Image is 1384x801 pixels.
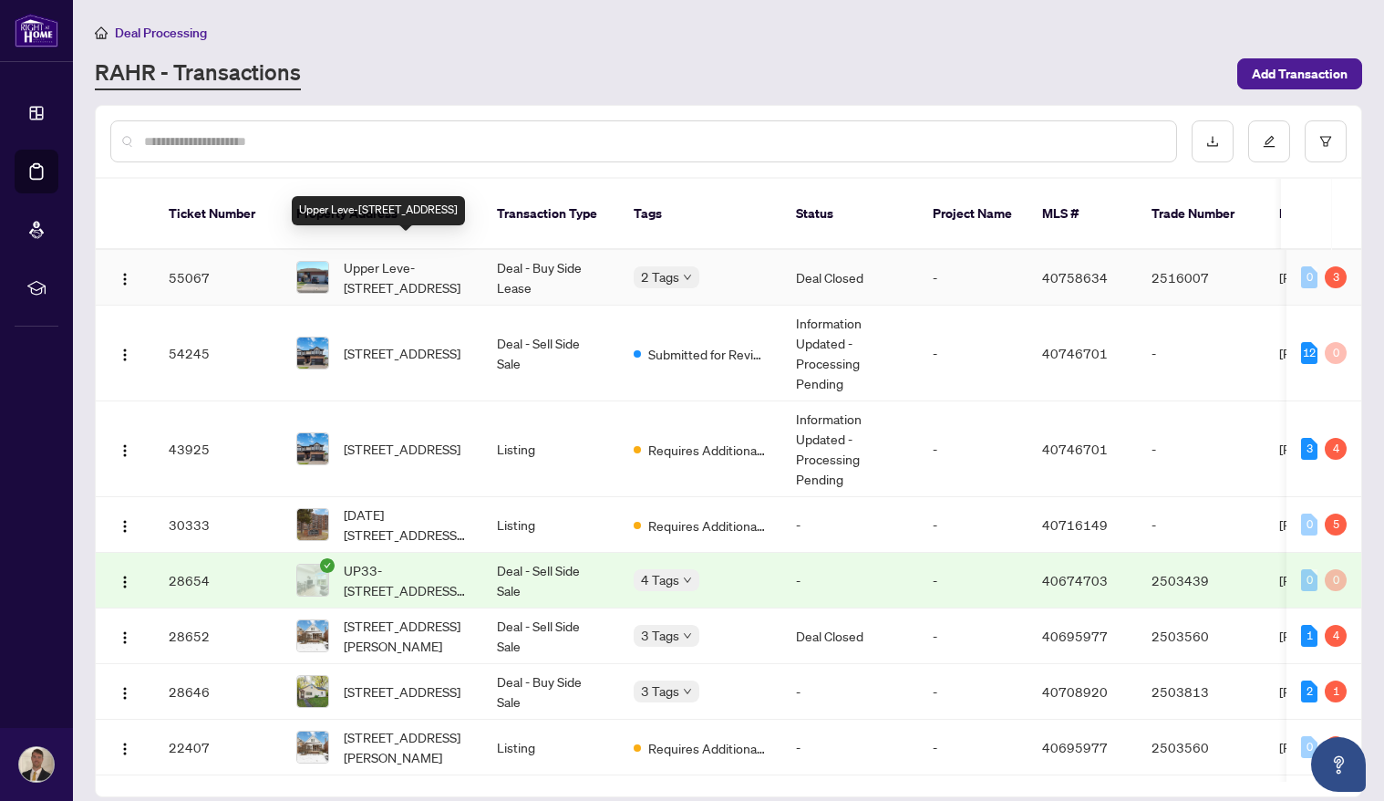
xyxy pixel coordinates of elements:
[282,179,482,250] th: Property Address
[154,609,282,664] td: 28652
[482,179,619,250] th: Transaction Type
[118,443,132,458] img: Logo
[1137,250,1265,306] td: 2516007
[781,497,918,553] td: -
[1311,737,1366,792] button: Open asap
[344,439,460,459] span: [STREET_ADDRESS]
[1301,438,1317,460] div: 3
[320,558,335,573] span: check-circle
[297,262,328,293] img: thumbnail-img
[1325,625,1347,647] div: 4
[1137,401,1265,497] td: -
[1325,438,1347,460] div: 4
[118,686,132,701] img: Logo
[1301,569,1317,591] div: 0
[1137,720,1265,775] td: 2503560
[292,196,465,225] div: Upper Leve-[STREET_ADDRESS]
[683,687,692,696] span: down
[918,553,1028,609] td: -
[344,343,460,363] span: [STREET_ADDRESS]
[154,720,282,775] td: 22407
[1301,514,1317,536] div: 0
[110,733,139,762] button: Logo
[118,575,132,589] img: Logo
[1301,681,1317,702] div: 2
[95,57,301,90] a: RAHR - Transactions
[1325,681,1347,702] div: 1
[781,664,918,720] td: -
[648,440,767,460] span: Requires Additional Docs
[118,272,132,286] img: Logo
[1042,628,1108,644] span: 40695977
[110,621,139,650] button: Logo
[1042,572,1108,588] span: 40674703
[19,747,54,782] img: Profile Icon
[154,664,282,720] td: 28646
[1137,497,1265,553] td: -
[1206,135,1219,148] span: download
[297,732,328,763] img: thumbnail-img
[482,609,619,664] td: Deal - Sell Side Sale
[297,620,328,651] img: thumbnail-img
[482,250,619,306] td: Deal - Buy Side Lease
[683,631,692,640] span: down
[1301,625,1317,647] div: 1
[918,609,1028,664] td: -
[918,497,1028,553] td: -
[918,306,1028,401] td: -
[1301,342,1317,364] div: 12
[344,727,468,767] span: [STREET_ADDRESS][PERSON_NAME]
[648,344,767,364] span: Submitted for Review
[683,273,692,282] span: down
[1042,739,1108,755] span: 40695977
[1042,516,1108,533] span: 40716149
[1248,120,1290,162] button: edit
[1192,120,1234,162] button: download
[1301,736,1317,758] div: 0
[110,263,139,292] button: Logo
[297,433,328,464] img: thumbnail-img
[781,306,918,401] td: Information Updated - Processing Pending
[118,630,132,645] img: Logo
[918,401,1028,497] td: -
[118,348,132,362] img: Logo
[297,338,328,369] img: thumbnail-img
[110,434,139,463] button: Logo
[1325,514,1347,536] div: 5
[482,553,619,609] td: Deal - Sell Side Sale
[1042,269,1108,286] span: 40758634
[344,560,468,600] span: UP33-[STREET_ADDRESS][PERSON_NAME]
[344,257,468,297] span: Upper Leve-[STREET_ADDRESS]
[641,266,679,287] span: 2 Tags
[154,250,282,306] td: 55067
[15,14,58,47] img: logo
[1042,345,1108,361] span: 40746701
[781,609,918,664] td: Deal Closed
[648,738,767,758] span: Requires Additional Docs
[110,677,139,706] button: Logo
[344,505,468,545] span: [DATE][STREET_ADDRESS][PERSON_NAME][PERSON_NAME]
[641,625,679,646] span: 3 Tags
[1301,266,1317,288] div: 0
[1137,306,1265,401] td: -
[344,681,460,702] span: [STREET_ADDRESS]
[648,515,767,536] span: Requires Additional Docs
[297,676,328,707] img: thumbnail-img
[154,497,282,553] td: 30333
[110,338,139,368] button: Logo
[1252,59,1348,88] span: Add Transaction
[1325,736,1347,758] div: 1
[154,401,282,497] td: 43925
[641,569,679,590] span: 4 Tags
[1137,179,1265,250] th: Trade Number
[115,25,207,41] span: Deal Processing
[154,179,282,250] th: Ticket Number
[1042,683,1108,700] span: 40708920
[482,497,619,553] td: Listing
[1263,135,1276,148] span: edit
[110,566,139,595] button: Logo
[1137,609,1265,664] td: 2503560
[781,401,918,497] td: Information Updated - Processing Pending
[482,720,619,775] td: Listing
[95,26,108,39] span: home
